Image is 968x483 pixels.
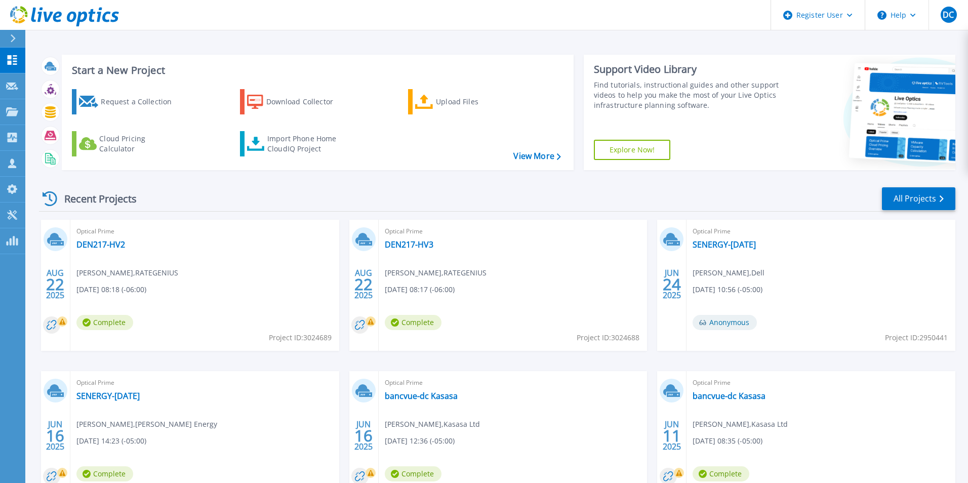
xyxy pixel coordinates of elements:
span: 11 [663,431,681,440]
a: Upload Files [408,89,521,114]
span: 16 [354,431,373,440]
span: Optical Prime [385,226,641,237]
a: All Projects [882,187,955,210]
div: Find tutorials, instructional guides and other support videos to help you make the most of your L... [594,80,783,110]
span: Project ID: 3024689 [269,332,332,343]
span: Complete [385,315,441,330]
div: AUG 2025 [46,266,65,303]
div: Upload Files [436,92,517,112]
div: Support Video Library [594,63,783,76]
span: Complete [693,466,749,481]
div: Request a Collection [101,92,182,112]
a: bancvue-dc Kasasa [385,391,458,401]
a: Explore Now! [594,140,671,160]
a: SENERGY-[DATE] [693,239,756,250]
span: [PERSON_NAME] , [PERSON_NAME] Energy [76,419,217,430]
span: Complete [385,466,441,481]
span: Complete [76,466,133,481]
a: Cloud Pricing Calculator [72,131,185,156]
span: Optical Prime [76,226,333,237]
span: Project ID: 2950441 [885,332,948,343]
span: [PERSON_NAME] , Kasasa Ltd [385,419,480,430]
span: [DATE] 08:35 (-05:00) [693,435,762,447]
span: [PERSON_NAME] , RATEGENIUS [76,267,178,278]
a: DEN217-HV3 [385,239,433,250]
div: Recent Projects [39,186,150,211]
a: SENERGY-[DATE] [76,391,140,401]
span: Project ID: 3024688 [577,332,639,343]
div: JUN 2025 [46,417,65,454]
div: AUG 2025 [354,266,373,303]
div: JUN 2025 [662,417,681,454]
a: DEN217-HV2 [76,239,125,250]
a: bancvue-dc Kasasa [693,391,765,401]
h3: Start a New Project [72,65,560,76]
span: Optical Prime [693,226,949,237]
span: Anonymous [693,315,757,330]
div: Cloud Pricing Calculator [99,134,180,154]
span: 16 [46,431,64,440]
span: Optical Prime [76,377,333,388]
a: View More [513,151,560,161]
span: [PERSON_NAME] , RATEGENIUS [385,267,487,278]
span: [PERSON_NAME] , Kasasa Ltd [693,419,788,430]
span: [DATE] 08:17 (-06:00) [385,284,455,295]
div: JUN 2025 [662,266,681,303]
span: Optical Prime [385,377,641,388]
div: Import Phone Home CloudIQ Project [267,134,346,154]
span: 24 [663,280,681,289]
span: [DATE] 10:56 (-05:00) [693,284,762,295]
span: [DATE] 14:23 (-05:00) [76,435,146,447]
span: Complete [76,315,133,330]
span: 22 [354,280,373,289]
div: JUN 2025 [354,417,373,454]
span: Optical Prime [693,377,949,388]
span: DC [943,11,954,19]
span: [DATE] 08:18 (-06:00) [76,284,146,295]
span: [DATE] 12:36 (-05:00) [385,435,455,447]
div: Download Collector [266,92,347,112]
span: 22 [46,280,64,289]
a: Request a Collection [72,89,185,114]
a: Download Collector [240,89,353,114]
span: [PERSON_NAME] , Dell [693,267,764,278]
